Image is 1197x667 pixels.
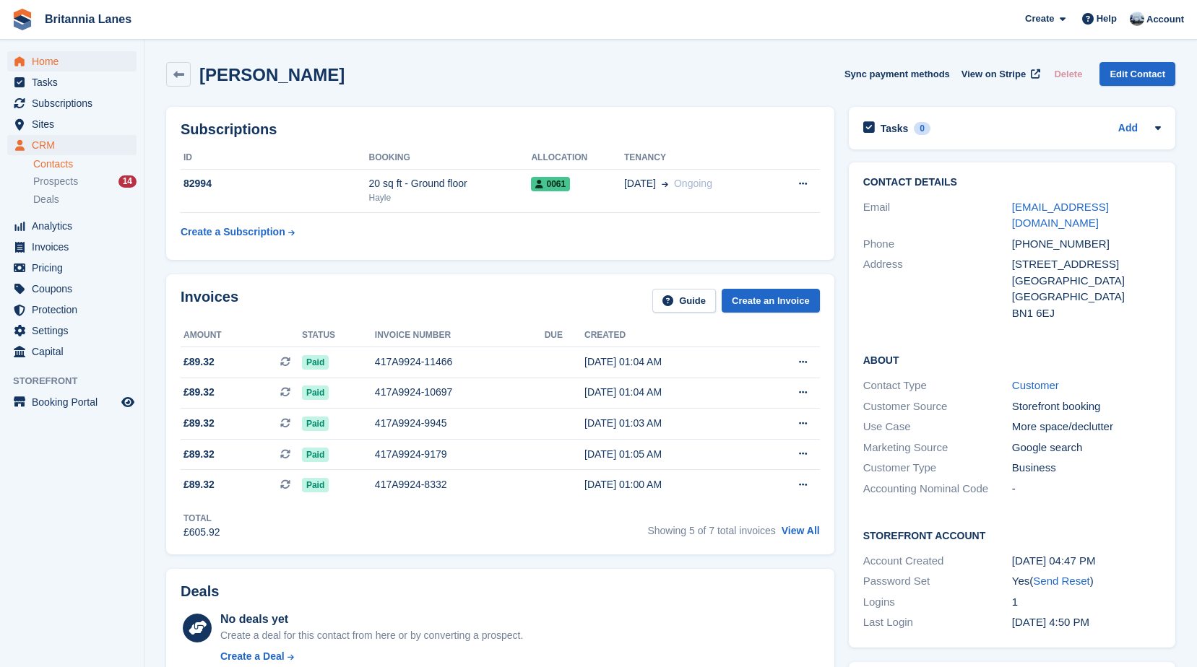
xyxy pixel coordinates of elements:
[32,51,118,71] span: Home
[32,216,118,236] span: Analytics
[181,324,302,347] th: Amount
[584,477,753,492] div: [DATE] 01:00 AM
[32,341,118,362] span: Capital
[782,525,820,536] a: View All
[722,289,820,313] a: Create an Invoice
[181,176,369,191] div: 82994
[375,447,545,462] div: 417A9924-9179
[32,114,118,134] span: Sites
[1012,273,1161,289] div: [GEOGRAPHIC_DATA]
[13,374,144,388] span: Storefront
[674,178,712,189] span: Ongoing
[1146,12,1184,27] span: Account
[375,416,545,431] div: 417A9924-9945
[7,51,137,71] a: menu
[375,477,545,492] div: 417A9924-8332
[1012,460,1161,476] div: Business
[1012,398,1161,415] div: Storefront booking
[302,385,329,400] span: Paid
[7,135,137,155] a: menu
[32,93,118,113] span: Subscriptions
[863,553,1012,570] div: Account Created
[863,594,1012,611] div: Logins
[220,649,285,664] div: Create a Deal
[863,481,1012,497] div: Accounting Nominal Code
[545,324,584,347] th: Due
[956,62,1043,86] a: View on Stripe
[863,440,1012,456] div: Marketing Source
[369,191,532,204] div: Hayle
[369,147,532,170] th: Booking
[183,416,215,431] span: £89.32
[32,72,118,92] span: Tasks
[1012,594,1161,611] div: 1
[183,447,215,462] span: £89.32
[220,649,523,664] a: Create a Deal
[7,300,137,320] a: menu
[7,114,137,134] a: menu
[199,65,345,84] h2: [PERSON_NAME]
[1012,256,1161,273] div: [STREET_ADDRESS]
[863,199,1012,232] div: Email
[7,279,137,299] a: menu
[118,175,137,188] div: 14
[7,321,137,341] a: menu
[375,324,545,347] th: Invoice number
[1130,12,1144,26] img: John Millership
[32,392,118,412] span: Booking Portal
[531,177,570,191] span: 0061
[863,352,1161,367] h2: About
[7,93,137,113] a: menu
[181,224,285,240] div: Create a Subscription
[1012,236,1161,253] div: [PHONE_NUMBER]
[183,354,215,370] span: £89.32
[375,385,545,400] div: 417A9924-10697
[1012,201,1109,230] a: [EMAIL_ADDRESS][DOMAIN_NAME]
[1012,573,1161,590] div: Yes
[863,256,1012,321] div: Address
[32,279,118,299] span: Coupons
[7,237,137,257] a: menu
[33,157,137,171] a: Contacts
[863,528,1161,542] h2: Storefront Account
[584,416,753,431] div: [DATE] 01:03 AM
[1012,481,1161,497] div: -
[624,176,656,191] span: [DATE]
[39,7,137,31] a: Britannia Lanes
[584,385,753,400] div: [DATE] 01:04 AM
[1012,289,1161,305] div: [GEOGRAPHIC_DATA]
[33,192,137,207] a: Deals
[183,525,220,540] div: £605.92
[962,67,1026,82] span: View on Stripe
[183,512,220,525] div: Total
[32,321,118,341] span: Settings
[7,341,137,362] a: menu
[220,628,523,643] div: Create a deal for this contact from here or by converting a prospect.
[584,324,753,347] th: Created
[1012,419,1161,435] div: More space/declutter
[369,176,532,191] div: 20 sq ft - Ground floor
[863,419,1012,435] div: Use Case
[181,147,369,170] th: ID
[863,398,1012,415] div: Customer Source
[1012,440,1161,456] div: Google search
[375,354,545,370] div: 417A9924-11466
[652,289,716,313] a: Guide
[181,289,238,313] h2: Invoices
[302,324,375,347] th: Status
[32,258,118,278] span: Pricing
[12,9,33,30] img: stora-icon-8386f47178a22dfd0bd8f6a31ec36ba5ce8667c1dd55bd0f319d3a0aa187defe.svg
[863,177,1161,188] h2: Contact Details
[1099,62,1175,86] a: Edit Contact
[1012,616,1089,628] time: 2025-04-23 15:50:52 UTC
[7,258,137,278] a: menu
[584,447,753,462] div: [DATE] 01:05 AM
[914,122,930,135] div: 0
[1025,12,1054,26] span: Create
[7,392,137,412] a: menu
[1097,12,1117,26] span: Help
[119,393,137,411] a: Preview store
[183,385,215,400] span: £89.32
[220,611,523,628] div: No deals yet
[33,193,59,206] span: Deals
